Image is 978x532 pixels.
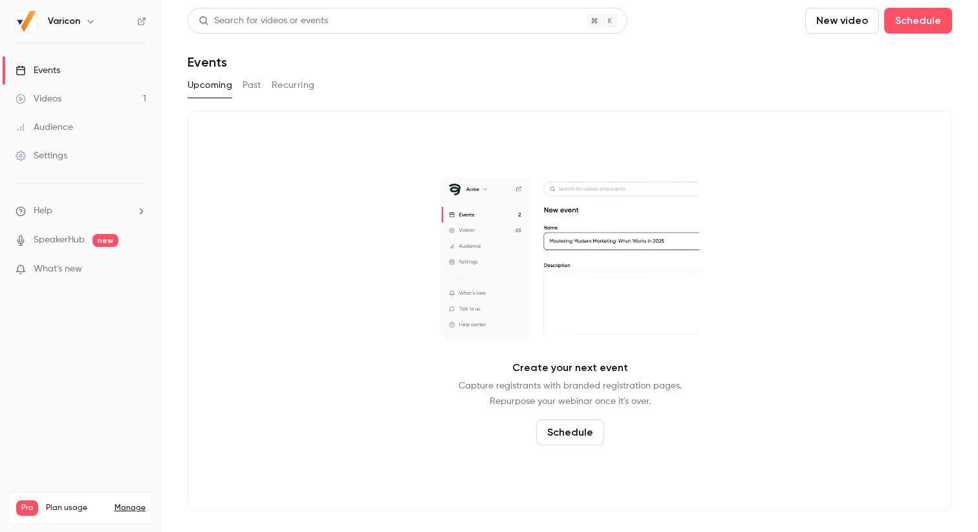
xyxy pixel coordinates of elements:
[131,264,146,275] iframe: Noticeable Trigger
[536,420,604,445] button: Schedule
[16,149,67,162] div: Settings
[459,378,682,409] p: Capture registrants with branded registration pages. Repurpose your webinar once it's over.
[16,11,37,32] img: Varicon
[199,14,328,28] div: Search for videos or events
[512,360,628,376] p: Create your next event
[16,500,38,516] span: Pro
[92,234,118,247] span: new
[805,8,879,34] button: New video
[243,75,261,96] button: Past
[114,503,146,513] a: Manage
[884,8,952,34] button: Schedule
[34,204,52,218] span: Help
[188,54,227,70] h1: Events
[272,75,315,96] button: Recurring
[34,262,82,276] span: What's new
[48,15,80,28] h6: Varicon
[16,204,146,218] li: help-dropdown-opener
[46,503,107,513] span: Plan usage
[16,92,61,105] div: Videos
[16,121,73,134] div: Audience
[188,75,232,96] button: Upcoming
[16,64,60,77] div: Events
[34,233,85,247] a: SpeakerHub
